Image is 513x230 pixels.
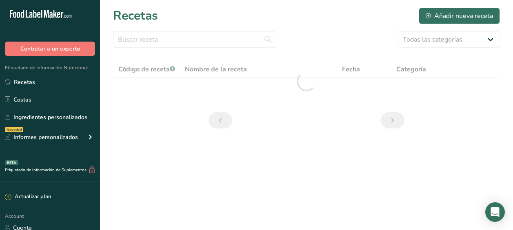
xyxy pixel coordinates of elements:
a: Página anterior [209,112,232,128]
div: Novedad [5,127,23,132]
div: Actualizar plan [5,193,51,201]
h1: Recetas [113,7,158,25]
div: Añadir nueva receta [426,11,493,21]
div: Informes personalizados [5,133,78,142]
div: BETA [5,160,18,165]
div: Open Intercom Messenger [485,202,505,222]
button: Añadir nueva receta [419,8,500,24]
button: Contratar a un experto [5,42,95,56]
a: Siguiente página [381,112,404,128]
input: Buscar receta [113,31,276,48]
